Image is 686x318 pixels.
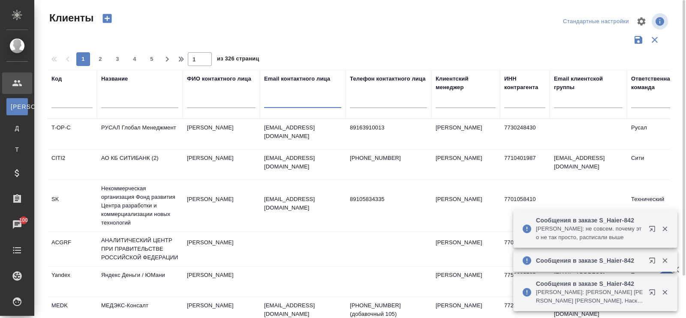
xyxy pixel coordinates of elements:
[431,150,500,180] td: [PERSON_NAME]
[350,123,427,132] p: 89163910013
[47,119,97,149] td: T-OP-C
[536,279,643,288] p: Сообщения в заказе S_Haier-842
[550,150,627,180] td: [EMAIL_ADDRESS][DOMAIN_NAME]
[656,257,674,264] button: Закрыть
[631,11,652,32] span: Настроить таблицу
[264,75,330,83] div: Email контактного лица
[14,216,33,225] span: 100
[47,267,97,297] td: Yandex
[183,150,260,180] td: [PERSON_NAME]
[644,284,664,304] button: Открыть в новой вкладке
[630,32,647,48] button: Сохранить фильтры
[350,195,427,204] p: 89105834335
[500,119,550,149] td: 7730248430
[536,256,643,265] p: Сообщения в заказе S_Haier-842
[97,180,183,231] td: Некоммерческая организация Фонд развития Центра разработки и коммерциализации новых технологий
[431,234,500,264] td: [PERSON_NAME]
[101,75,128,83] div: Название
[500,191,550,221] td: 7701058410
[97,119,183,149] td: РУСАЛ Глобал Менеджмент
[656,288,674,296] button: Закрыть
[97,232,183,266] td: АНАЛИТИЧЕСКИЙ ЦЕНТР ПРИ ПРАВИТЕЛЬСТВЕ РОССИЙСКОЙ ФЕДЕРАЦИИ
[652,13,670,30] span: Посмотреть информацию
[644,252,664,273] button: Открыть в новой вкладке
[500,267,550,297] td: 7750005725
[536,216,643,225] p: Сообщения в заказе S_Haier-842
[6,98,28,115] a: [PERSON_NAME]
[128,55,141,63] span: 4
[264,154,341,171] p: [EMAIL_ADDRESS][DOMAIN_NAME]
[111,55,124,63] span: 3
[644,220,664,241] button: Открыть в новой вкладке
[504,75,545,92] div: ИНН контрагента
[431,267,500,297] td: [PERSON_NAME]
[97,11,117,26] button: Создать
[47,150,97,180] td: CITI2
[111,52,124,66] button: 3
[183,234,260,264] td: [PERSON_NAME]
[183,119,260,149] td: [PERSON_NAME]
[554,75,623,92] div: Email клиентской группы
[47,191,97,221] td: SK
[6,120,28,137] a: Д
[436,75,496,92] div: Клиентский менеджер
[350,154,427,162] p: [PHONE_NUMBER]
[431,191,500,221] td: [PERSON_NAME]
[97,267,183,297] td: Яндекс Деньги / ЮМани
[536,288,643,305] p: [PERSON_NAME]: [PERSON_NAME] [PERSON_NAME] [PERSON_NAME], Насколько я вижу, этот комментарий наша...
[187,75,251,83] div: ФИО контактного лица
[97,150,183,180] td: АО КБ СИТИБАНК (2)
[500,234,550,264] td: 7708244720
[561,15,631,28] div: split button
[264,123,341,141] p: [EMAIL_ADDRESS][DOMAIN_NAME]
[183,267,260,297] td: [PERSON_NAME]
[431,119,500,149] td: [PERSON_NAME]
[93,55,107,63] span: 2
[183,191,260,221] td: [PERSON_NAME]
[264,195,341,212] p: [EMAIL_ADDRESS][DOMAIN_NAME]
[145,55,159,63] span: 5
[2,214,32,235] a: 100
[93,52,107,66] button: 2
[47,11,93,25] span: Клиенты
[217,54,259,66] span: из 326 страниц
[500,150,550,180] td: 7710401987
[51,75,62,83] div: Код
[656,225,674,233] button: Закрыть
[47,234,97,264] td: ACGRF
[6,141,28,158] a: Т
[128,52,141,66] button: 4
[145,52,159,66] button: 5
[647,32,663,48] button: Сбросить фильтры
[536,225,643,242] p: [PERSON_NAME]: не совсем. почему это не так просто, расписали выше
[350,75,426,83] div: Телефон контактного лица
[11,102,24,111] span: [PERSON_NAME]
[11,145,24,154] span: Т
[11,124,24,132] span: Д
